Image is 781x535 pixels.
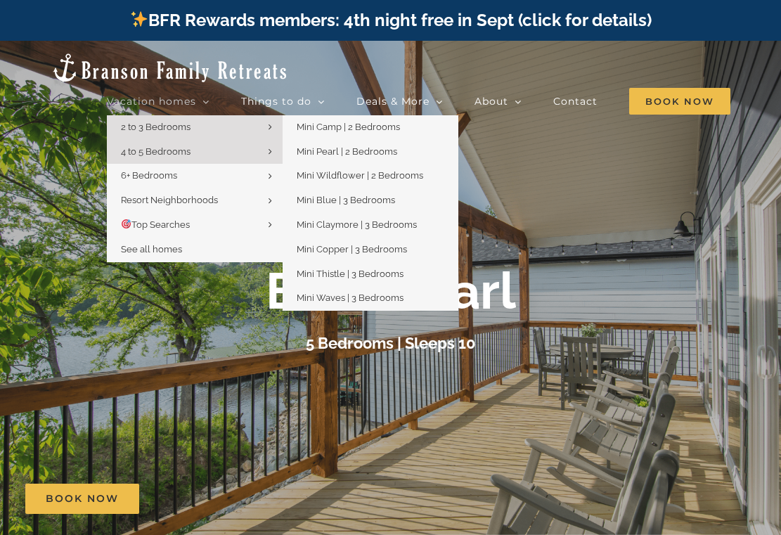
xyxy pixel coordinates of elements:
a: 2 to 3 Bedrooms [107,115,283,140]
nav: Main Menu [107,87,730,115]
b: Blue Pearl [266,261,516,321]
a: Mini Wildflower | 2 Bedrooms [283,164,458,188]
span: Things to do [241,96,311,106]
a: Deals & More [356,87,443,115]
span: 2 to 3 Bedrooms [121,122,191,132]
span: About [475,96,508,106]
a: Mini Blue | 3 Bedrooms [283,188,458,213]
span: Mini Pearl | 2 Bedrooms [297,146,397,157]
a: See all homes [107,238,283,262]
span: See all homes [121,244,182,254]
span: Book Now [46,493,119,505]
a: Contact [553,87,598,115]
a: Things to do [241,87,325,115]
span: Mini Camp | 2 Bedrooms [297,122,400,132]
a: 🎯Top Searches [107,213,283,238]
a: About [475,87,522,115]
h3: 5 Bedrooms | Sleeps 10 [306,334,476,352]
a: Mini Camp | 2 Bedrooms [283,115,458,140]
span: Book Now [629,88,730,115]
span: Mini Wildflower | 2 Bedrooms [297,170,423,181]
a: Mini Thistle | 3 Bedrooms [283,262,458,287]
img: ✨ [131,11,148,27]
a: Vacation homes [107,87,209,115]
a: Mini Waves | 3 Bedrooms [283,286,458,311]
span: Mini Blue | 3 Bedrooms [297,195,395,205]
a: 4 to 5 Bedrooms [107,140,283,165]
a: Mini Copper | 3 Bedrooms [283,238,458,262]
a: Book Now [25,484,139,514]
img: 🎯 [122,219,131,228]
span: Mini Claymore | 3 Bedrooms [297,219,417,230]
span: Mini Waves | 3 Bedrooms [297,292,404,303]
span: Top Searches [121,219,190,230]
span: 6+ Bedrooms [121,170,177,181]
span: Contact [553,96,598,106]
a: Resort Neighborhoods [107,188,283,213]
span: Mini Copper | 3 Bedrooms [297,244,407,254]
span: 4 to 5 Bedrooms [121,146,191,157]
span: Mini Thistle | 3 Bedrooms [297,269,404,279]
span: Deals & More [356,96,430,106]
a: Mini Claymore | 3 Bedrooms [283,213,458,238]
span: Resort Neighborhoods [121,195,218,205]
span: Vacation homes [107,96,196,106]
img: Branson Family Retreats Logo [51,52,289,84]
a: 6+ Bedrooms [107,164,283,188]
a: BFR Rewards members: 4th night free in Sept (click for details) [129,10,652,30]
a: Mini Pearl | 2 Bedrooms [283,140,458,165]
